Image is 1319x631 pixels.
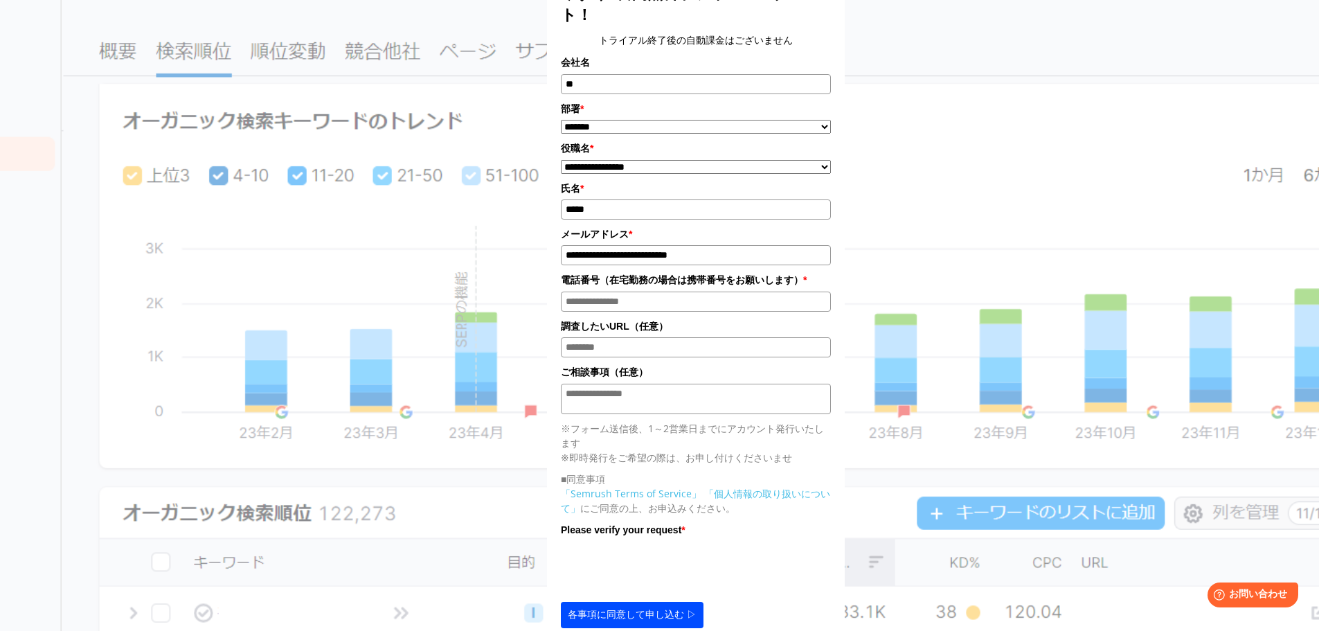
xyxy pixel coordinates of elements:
[561,487,830,515] a: 「個人情報の取り扱いについて」
[561,522,831,537] label: Please verify your request
[561,319,831,334] label: 調査したいURL（任意）
[561,55,831,70] label: 会社名
[561,486,831,515] p: にご同意の上、お申込みください。
[561,487,701,500] a: 「Semrush Terms of Service」
[561,472,831,486] p: ■同意事項
[561,181,831,196] label: 氏名
[1196,577,1304,616] iframe: Help widget launcher
[561,272,831,287] label: 電話番号（在宅勤務の場合は携帯番号をお願いします）
[561,141,831,156] label: 役職名
[561,226,831,242] label: メールアドレス
[561,421,831,465] p: ※フォーム送信後、1～2営業日までにアカウント発行いたします ※即時発行をご希望の際は、お申し付けくださいませ
[561,602,703,628] button: 各事項に同意して申し込む ▷
[561,364,831,380] label: ご相談事項（任意）
[561,541,771,595] iframe: reCAPTCHA
[561,33,831,48] center: トライアル終了後の自動課金はございません
[561,101,831,116] label: 部署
